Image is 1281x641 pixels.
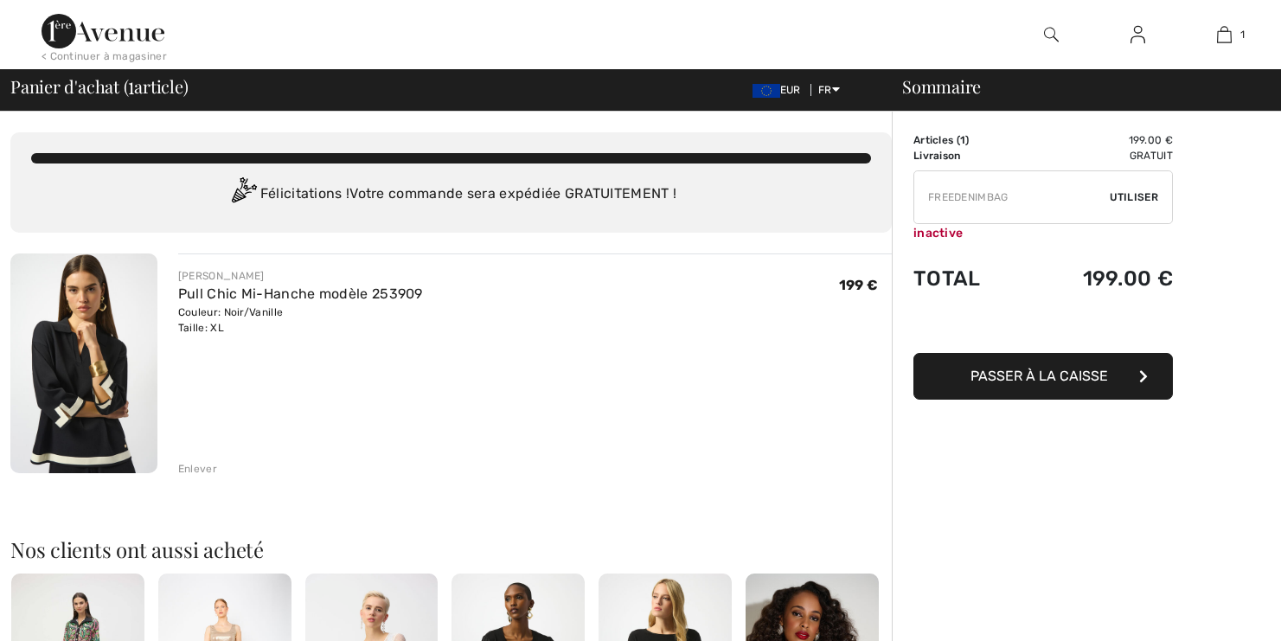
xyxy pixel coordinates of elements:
button: Passer à la caisse [913,353,1173,400]
a: Se connecter [1117,24,1159,46]
span: FR [818,84,840,96]
img: 1ère Avenue [42,14,164,48]
span: 1 [128,74,134,96]
div: inactive [913,224,1173,242]
img: Pull Chic Mi-Hanche modèle 253909 [10,253,157,473]
img: Mon panier [1217,24,1232,45]
td: Livraison [913,148,1024,163]
span: Passer à la caisse [970,368,1108,384]
iframe: PayPal [913,308,1173,347]
td: Total [913,249,1024,308]
a: 1 [1182,24,1266,45]
span: Panier d'achat ( article) [10,78,189,95]
input: Code promo [914,171,1110,223]
td: 199.00 € [1024,132,1173,148]
h2: Nos clients ont aussi acheté [10,539,892,560]
div: Félicitations ! Votre commande sera expédiée GRATUITEMENT ! [31,177,871,212]
span: 1 [1240,27,1245,42]
span: 199 € [839,277,879,293]
span: EUR [753,84,808,96]
span: 1 [960,134,965,146]
div: Enlever [178,461,217,477]
img: recherche [1044,24,1059,45]
div: < Continuer à magasiner [42,48,167,64]
img: Congratulation2.svg [226,177,260,212]
span: Utiliser [1110,189,1158,205]
div: [PERSON_NAME] [178,268,423,284]
div: Couleur: Noir/Vanille Taille: XL [178,304,423,336]
a: Pull Chic Mi-Hanche modèle 253909 [178,285,423,302]
td: Gratuit [1024,148,1173,163]
div: Sommaire [881,78,1271,95]
img: Mes infos [1130,24,1145,45]
img: Euro [753,84,780,98]
td: 199.00 € [1024,249,1173,308]
td: Articles ( ) [913,132,1024,148]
